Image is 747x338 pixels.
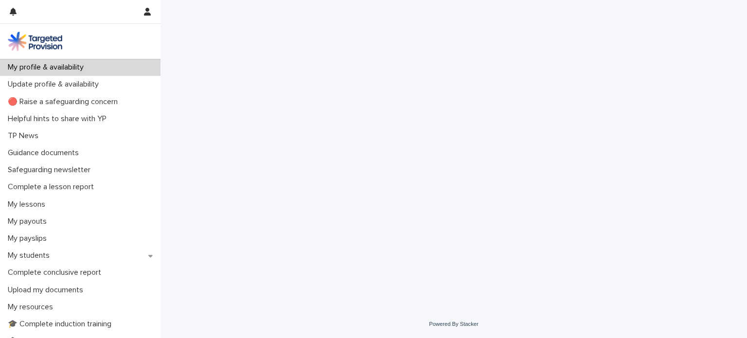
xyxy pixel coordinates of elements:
p: Complete a lesson report [4,182,102,192]
a: Powered By Stacker [429,321,478,327]
p: Upload my documents [4,285,91,295]
p: My payouts [4,217,54,226]
p: My payslips [4,234,54,243]
p: Complete conclusive report [4,268,109,277]
p: Update profile & availability [4,80,107,89]
p: My students [4,251,57,260]
p: TP News [4,131,46,141]
p: My lessons [4,200,53,209]
p: 🎓 Complete induction training [4,320,119,329]
img: M5nRWzHhSzIhMunXDL62 [8,32,62,51]
p: Helpful hints to share with YP [4,114,114,124]
p: Safeguarding newsletter [4,165,98,175]
p: 🔴 Raise a safeguarding concern [4,97,125,107]
p: My resources [4,302,61,312]
p: My profile & availability [4,63,91,72]
p: Guidance documents [4,148,87,158]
